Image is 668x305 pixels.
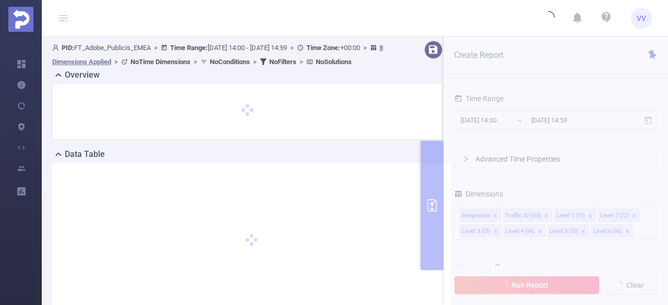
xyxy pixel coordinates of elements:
[65,148,105,161] h2: Data Table
[542,11,555,26] i: icon: loading
[52,44,383,66] span: FT_Adobe_Publicis_EMEA [DATE] 14:00 - [DATE] 14:59 +00:00
[287,44,297,52] span: >
[151,44,161,52] span: >
[8,7,33,32] img: Protected Media
[52,44,62,51] i: icon: user
[65,69,100,81] h2: Overview
[637,8,646,29] span: VV
[170,44,208,52] b: Time Range:
[62,44,74,52] b: PID:
[210,58,250,66] b: No Conditions
[250,58,260,66] span: >
[190,58,200,66] span: >
[296,58,306,66] span: >
[360,44,370,52] span: >
[111,58,121,66] span: >
[306,44,340,52] b: Time Zone:
[130,58,190,66] b: No Time Dimensions
[269,58,296,66] b: No Filters
[316,58,352,66] b: No Solutions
